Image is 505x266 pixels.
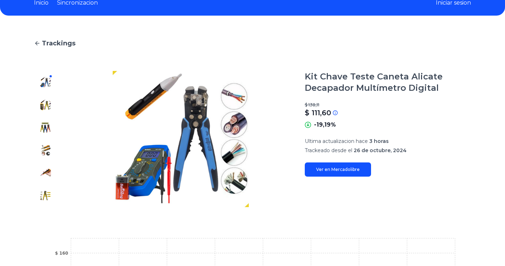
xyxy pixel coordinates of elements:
[34,38,471,48] a: Trackings
[305,162,371,177] a: Ver en Mercadolibre
[40,190,51,201] img: Kit Chave Teste Caneta Alicate Decapador Multímetro Digital
[40,99,51,111] img: Kit Chave Teste Caneta Alicate Decapador Multímetro Digital
[354,147,406,154] span: 26 de octubre, 2024
[305,71,471,94] h1: Kit Chave Teste Caneta Alicate Decapador Multímetro Digital
[314,121,336,129] p: -19,19%
[305,138,368,144] span: Ultima actualizacion hace
[40,167,51,179] img: Kit Chave Teste Caneta Alicate Decapador Multímetro Digital
[42,38,75,48] span: Trackings
[305,102,471,108] p: $ 138,11
[40,122,51,133] img: Kit Chave Teste Caneta Alicate Decapador Multímetro Digital
[55,251,68,256] tspan: $ 160
[40,145,51,156] img: Kit Chave Teste Caneta Alicate Decapador Multímetro Digital
[369,138,389,144] span: 3 horas
[305,147,352,154] span: Trackeado desde el
[71,71,291,207] img: Kit Chave Teste Caneta Alicate Decapador Multímetro Digital
[305,108,331,118] p: $ 111,60
[40,77,51,88] img: Kit Chave Teste Caneta Alicate Decapador Multímetro Digital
